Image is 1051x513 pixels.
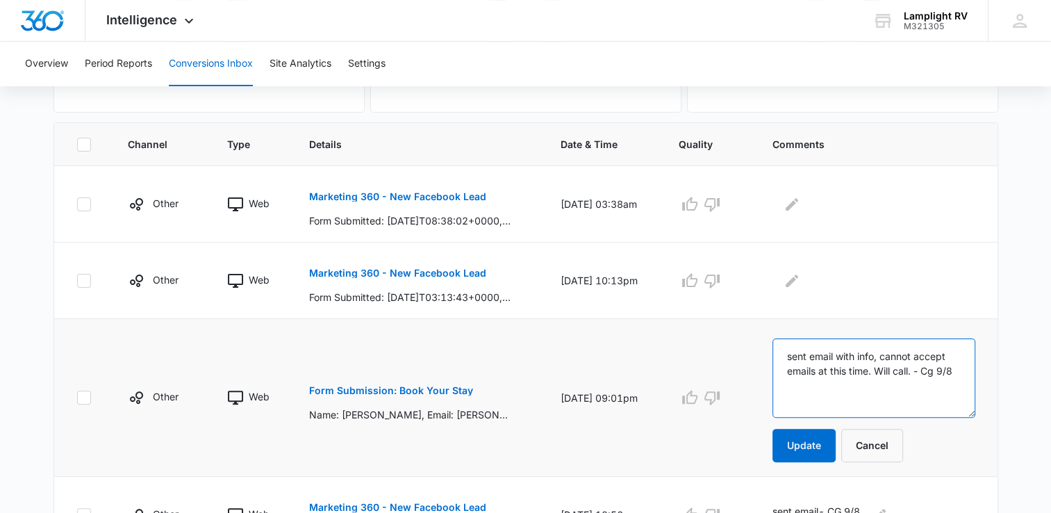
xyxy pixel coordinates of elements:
[544,319,662,477] td: [DATE] 09:01pm
[904,10,968,22] div: account name
[309,374,473,407] button: Form Submission: Book Your Stay
[309,386,473,396] p: Form Submission: Book Your Stay
[309,290,511,304] p: Form Submitted: [DATE]T03:13:43+0000, Name: [PERSON_NAME], Email: [EMAIL_ADDRESS][DOMAIN_NAME], P...
[309,180,486,213] button: Marketing 360 - New Facebook Lead
[772,429,836,462] button: Update
[772,339,975,418] textarea: sent email with info, cannot accept emails at this time. Will call. - Cg 9/8
[544,243,662,319] td: [DATE] 10:13pm
[309,268,486,278] p: Marketing 360 - New Facebook Lead
[679,137,719,152] span: Quality
[128,137,174,152] span: Channel
[348,42,386,86] button: Settings
[309,407,511,422] p: Name: [PERSON_NAME], Email: [PERSON_NAME][EMAIL_ADDRESS][DOMAIN_NAME], [GEOGRAPHIC_DATA] are you ...
[781,270,803,292] button: Edit Comments
[309,213,511,228] p: Form Submitted: [DATE]T08:38:02+0000, Name: [PERSON_NAME], Email: [EMAIL_ADDRESS][DOMAIN_NAME], P...
[153,272,179,287] p: Other
[544,166,662,243] td: [DATE] 03:38am
[169,42,253,86] button: Conversions Inbox
[249,389,270,404] p: Web
[153,196,179,211] p: Other
[309,256,486,290] button: Marketing 360 - New Facebook Lead
[781,193,803,215] button: Edit Comments
[772,137,955,152] span: Comments
[270,42,331,86] button: Site Analytics
[25,42,68,86] button: Overview
[309,137,507,152] span: Details
[249,272,270,287] p: Web
[561,137,625,152] span: Date & Time
[249,196,270,211] p: Web
[904,22,968,31] div: account id
[309,192,486,202] p: Marketing 360 - New Facebook Lead
[85,42,152,86] button: Period Reports
[153,389,179,404] p: Other
[841,429,903,462] button: Cancel
[227,137,256,152] span: Type
[106,13,177,27] span: Intelligence
[309,503,486,512] p: Marketing 360 - New Facebook Lead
